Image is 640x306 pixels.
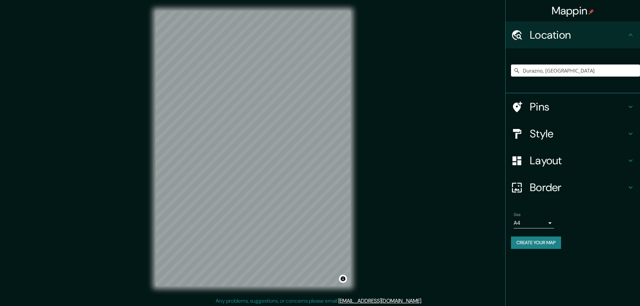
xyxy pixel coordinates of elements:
[338,297,421,304] a: [EMAIL_ADDRESS][DOMAIN_NAME]
[530,28,627,42] h4: Location
[422,297,423,305] div: .
[339,275,347,283] button: Toggle attribution
[506,21,640,48] div: Location
[514,218,554,228] div: A4
[506,174,640,201] div: Border
[552,4,594,17] h4: Mappin
[589,9,594,14] img: pin-icon.png
[530,154,627,167] h4: Layout
[216,297,422,305] p: Any problems, suggestions, or concerns please email .
[423,297,425,305] div: .
[530,181,627,194] h4: Border
[514,212,521,218] label: Size
[506,120,640,147] div: Style
[530,100,627,114] h4: Pins
[530,127,627,140] h4: Style
[506,147,640,174] div: Layout
[156,11,350,286] canvas: Map
[506,93,640,120] div: Pins
[511,64,640,77] input: Pick your city or area
[511,236,561,249] button: Create your map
